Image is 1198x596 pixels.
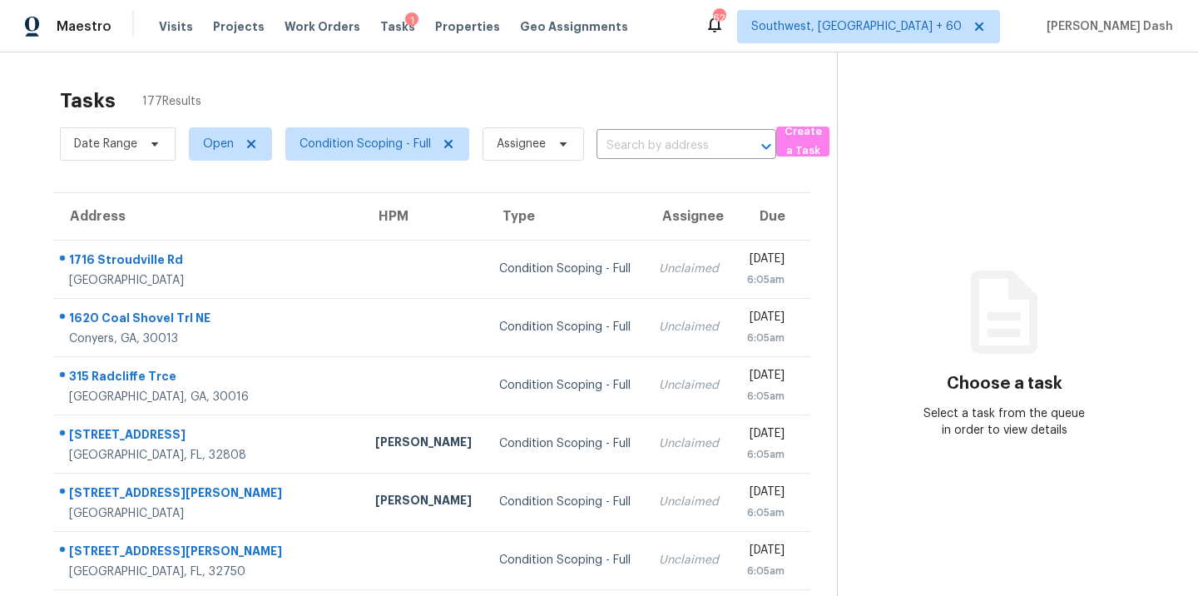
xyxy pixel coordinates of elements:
span: Work Orders [285,18,360,35]
div: [DATE] [745,367,785,388]
span: Date Range [74,136,137,152]
div: Condition Scoping - Full [499,377,631,394]
span: [PERSON_NAME] Dash [1040,18,1173,35]
div: [DATE] [745,425,785,446]
div: 6:05am [745,271,785,288]
div: 1620 Coal Shovel Trl NE [69,310,349,330]
div: Unclaimed [659,377,720,394]
span: Create a Task [785,122,821,161]
div: 1716 Stroudville Rd [69,251,349,272]
span: Condition Scoping - Full [299,136,431,152]
span: Open [203,136,234,152]
div: [PERSON_NAME] [375,492,473,513]
div: [PERSON_NAME] [375,434,473,454]
div: [GEOGRAPHIC_DATA], FL, 32750 [69,564,349,580]
div: 6:05am [745,446,785,463]
div: 315 Radcliffe Trce [69,368,349,389]
div: [GEOGRAPHIC_DATA], GA, 30016 [69,389,349,405]
span: Maestro [57,18,111,35]
input: Search by address [597,133,730,159]
span: Projects [213,18,265,35]
div: Conyers, GA, 30013 [69,330,349,347]
h3: Choose a task [947,375,1062,392]
button: Create a Task [776,127,829,156]
div: [GEOGRAPHIC_DATA] [69,272,349,289]
div: [GEOGRAPHIC_DATA] [69,505,349,522]
div: [DATE] [745,309,785,330]
div: Condition Scoping - Full [499,319,631,335]
div: Unclaimed [659,435,720,452]
span: Tasks [380,21,415,32]
div: Condition Scoping - Full [499,435,631,452]
div: Select a task from the queue in order to view details [921,405,1088,439]
th: Assignee [646,193,733,240]
div: Condition Scoping - Full [499,494,631,510]
div: [STREET_ADDRESS] [69,426,349,447]
th: Due [732,193,810,240]
button: Open [755,135,778,158]
th: Address [53,193,362,240]
span: Assignee [497,136,546,152]
div: Unclaimed [659,261,720,277]
div: [STREET_ADDRESS][PERSON_NAME] [69,484,349,505]
div: Condition Scoping - Full [499,552,631,569]
span: Properties [435,18,500,35]
div: 6:05am [745,504,785,521]
h2: Tasks [60,92,116,109]
th: HPM [362,193,486,240]
span: Geo Assignments [520,18,628,35]
div: [DATE] [745,251,785,271]
div: Unclaimed [659,552,720,569]
div: Unclaimed [659,494,720,510]
div: Condition Scoping - Full [499,261,631,277]
div: 1 [405,12,418,29]
div: Unclaimed [659,319,720,335]
span: Visits [159,18,193,35]
div: [GEOGRAPHIC_DATA], FL, 32808 [69,447,349,464]
div: [DATE] [745,484,785,504]
span: 177 Results [142,93,201,110]
div: 625 [713,10,725,27]
th: Type [486,193,645,240]
div: 6:05am [745,330,785,346]
div: 6:05am [745,563,785,579]
div: [DATE] [745,542,785,563]
span: Southwest, [GEOGRAPHIC_DATA] + 60 [751,18,962,35]
div: [STREET_ADDRESS][PERSON_NAME] [69,543,349,564]
div: 6:05am [745,388,785,405]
